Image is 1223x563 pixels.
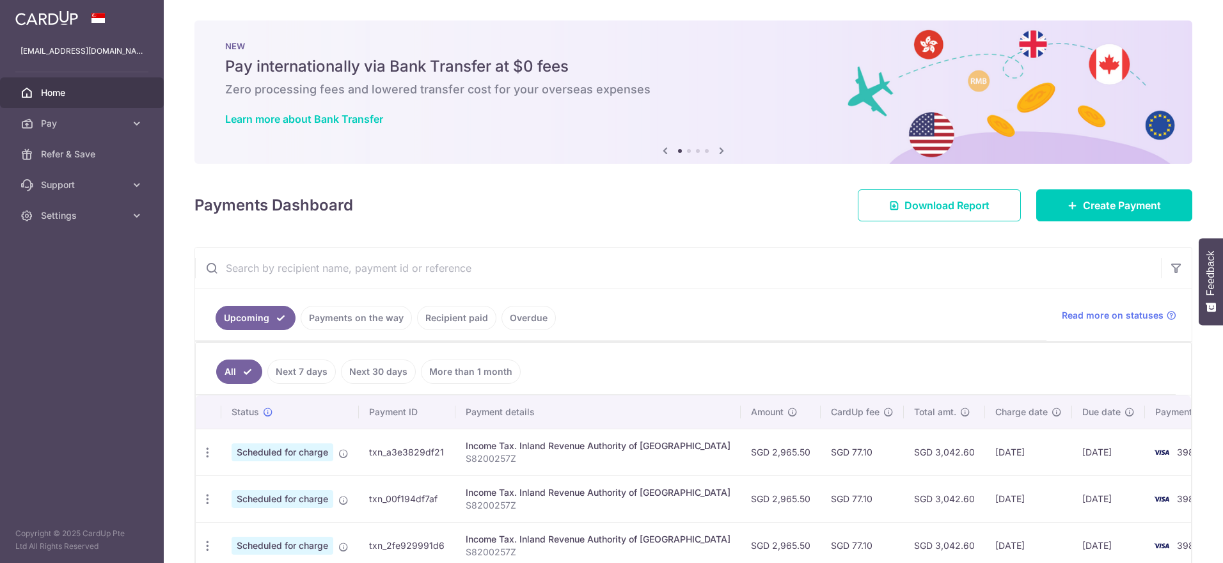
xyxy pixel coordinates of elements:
[1083,198,1161,213] span: Create Payment
[1082,406,1121,418] span: Due date
[1062,309,1164,322] span: Read more on statuses
[821,475,904,522] td: SGD 77.10
[466,440,730,452] div: Income Tax. Inland Revenue Authority of [GEOGRAPHIC_DATA]
[301,306,412,330] a: Payments on the way
[466,452,730,465] p: S8200257Z
[194,20,1192,164] img: Bank transfer banner
[455,395,741,429] th: Payment details
[466,486,730,499] div: Income Tax. Inland Revenue Authority of [GEOGRAPHIC_DATA]
[41,117,125,130] span: Pay
[15,10,78,26] img: CardUp
[995,406,1048,418] span: Charge date
[466,499,730,512] p: S8200257Z
[741,429,821,475] td: SGD 2,965.50
[466,533,730,546] div: Income Tax. Inland Revenue Authority of [GEOGRAPHIC_DATA]
[421,360,521,384] a: More than 1 month
[904,475,985,522] td: SGD 3,042.60
[41,86,125,99] span: Home
[232,490,333,508] span: Scheduled for charge
[232,443,333,461] span: Scheduled for charge
[341,360,416,384] a: Next 30 days
[1062,309,1176,322] a: Read more on statuses
[267,360,336,384] a: Next 7 days
[466,546,730,559] p: S8200257Z
[985,429,1072,475] td: [DATE]
[225,56,1162,77] h5: Pay internationally via Bank Transfer at $0 fees
[194,194,353,217] h4: Payments Dashboard
[858,189,1021,221] a: Download Report
[216,306,296,330] a: Upcoming
[904,198,990,213] span: Download Report
[417,306,496,330] a: Recipient paid
[831,406,880,418] span: CardUp fee
[1149,491,1174,507] img: Bank Card
[20,45,143,58] p: [EMAIL_ADDRESS][DOMAIN_NAME]
[904,429,985,475] td: SGD 3,042.60
[225,113,383,125] a: Learn more about Bank Transfer
[225,82,1162,97] h6: Zero processing fees and lowered transfer cost for your overseas expenses
[741,475,821,522] td: SGD 2,965.50
[1149,445,1174,460] img: Bank Card
[195,248,1161,289] input: Search by recipient name, payment id or reference
[1199,238,1223,325] button: Feedback - Show survey
[41,148,125,161] span: Refer & Save
[232,406,259,418] span: Status
[225,41,1162,51] p: NEW
[1177,447,1200,457] span: 3986
[821,429,904,475] td: SGD 77.10
[1177,493,1200,504] span: 3986
[359,395,455,429] th: Payment ID
[751,406,784,418] span: Amount
[1140,525,1210,557] iframe: Opens a widget where you can find more information
[985,475,1072,522] td: [DATE]
[216,360,262,384] a: All
[1072,429,1145,475] td: [DATE]
[501,306,556,330] a: Overdue
[1072,475,1145,522] td: [DATE]
[1036,189,1192,221] a: Create Payment
[359,429,455,475] td: txn_a3e3829df21
[914,406,956,418] span: Total amt.
[359,475,455,522] td: txn_00f194df7af
[41,209,125,222] span: Settings
[232,537,333,555] span: Scheduled for charge
[41,178,125,191] span: Support
[1205,251,1217,296] span: Feedback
